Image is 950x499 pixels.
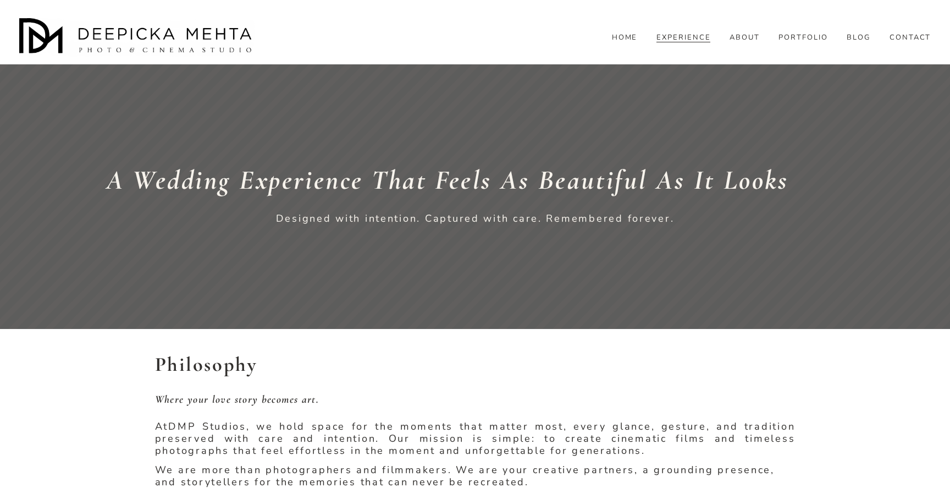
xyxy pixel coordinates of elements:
[778,33,828,43] a: PORTFOLIO
[612,33,638,43] a: HOME
[730,33,760,43] a: ABOUT
[847,33,870,43] a: folder dropdown
[656,33,711,43] a: EXPERIENCE
[890,33,931,43] a: CONTACT
[155,464,796,489] p: We are more than photographers and filmmakers. We are your creative partners, a grounding presenc...
[106,163,789,196] em: A Wedding Experience That Feels As Beautiful As It Looks
[19,18,256,57] img: Austin Wedding Photographer - Deepicka Mehta Photography &amp; Cinematography
[155,393,319,406] em: Where your love story becomes art.
[155,421,796,457] p: DMP Studios, we hold space for the moments that matter most, every glance, gesture, and tradition...
[155,352,257,376] strong: Philosophy
[155,420,168,433] span: At
[251,213,700,225] p: Designed with intention. Captured with care. Remembered forever.
[847,34,870,42] span: BLOG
